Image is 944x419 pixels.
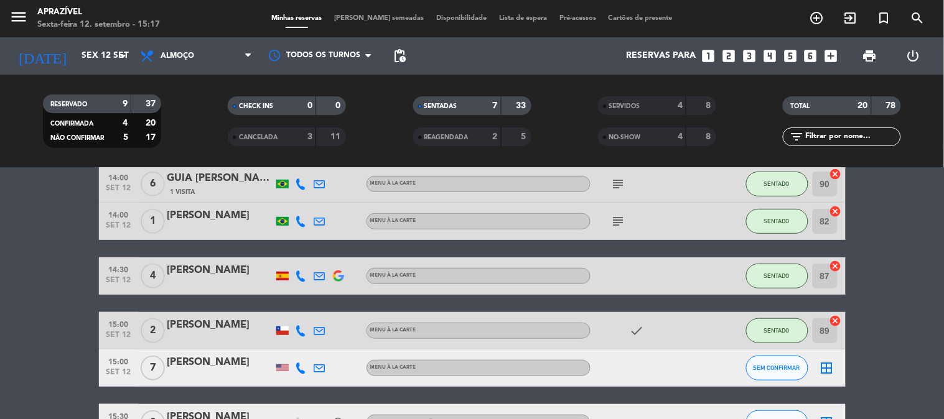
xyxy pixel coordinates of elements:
span: SENTADO [764,218,790,224]
span: SENTADO [764,327,790,334]
strong: 3 [307,132,312,141]
div: [PERSON_NAME] [167,354,273,371]
strong: 0 [307,101,312,110]
span: Menu À La Carte [370,218,416,223]
i: menu [9,7,28,26]
span: pending_actions [392,48,407,63]
span: Minhas reservas [265,15,328,22]
span: Pré-acessos [553,15,602,22]
span: CONFIRMADA [50,121,93,127]
i: border_all [820,361,834,375]
span: Disponibilidade [430,15,493,22]
i: looks_5 [782,48,798,64]
img: google-logo.png [333,270,344,282]
span: Reservas para [626,51,696,61]
i: cancel [830,260,842,272]
span: set 12 [103,331,134,345]
i: cancel [830,168,842,180]
strong: 2 [493,132,498,141]
div: [PERSON_NAME] [167,317,273,333]
i: turned_in_not [877,11,892,25]
i: filter_list [789,129,804,144]
i: looks_two [721,48,737,64]
strong: 7 [493,101,498,110]
strong: 11 [331,132,343,141]
i: cancel [830,315,842,327]
i: subject [611,214,626,229]
span: 1 [141,209,165,234]
span: CHECK INS [239,103,273,109]
span: set 12 [103,276,134,290]
i: add_box [823,48,839,64]
span: [PERSON_NAME] semeadas [328,15,430,22]
div: Sexta-feira 12. setembro - 15:17 [37,19,160,31]
div: Aprazível [37,6,160,19]
span: CANCELADA [239,134,278,140]
strong: 78 [886,101,899,110]
strong: 4 [123,119,128,127]
i: looks_6 [803,48,819,64]
strong: 17 [146,133,158,142]
span: NÃO CONFIRMAR [50,135,104,141]
i: search [910,11,925,25]
strong: 4 [678,132,683,141]
div: [PERSON_NAME] [167,262,273,279]
i: exit_to_app [843,11,858,25]
span: 1 Visita [171,187,195,197]
i: add_circle_outline [810,11,825,25]
strong: 8 [706,132,713,141]
span: Menu À La Carte [370,328,416,333]
span: set 12 [103,221,134,236]
span: SERVIDOS [609,103,640,109]
span: Menu À La Carte [370,365,416,370]
div: LOG OUT [892,37,935,75]
i: looks_one [700,48,716,64]
strong: 20 [858,101,868,110]
span: 6 [141,172,165,196]
span: SENTADAS [424,103,457,109]
span: 7 [141,356,165,380]
span: 4 [141,264,165,288]
span: print [862,48,877,63]
span: REAGENDADA [424,134,469,140]
strong: 20 [146,119,158,127]
i: subject [611,177,626,191]
strong: 33 [516,101,528,110]
span: Lista de espera [493,15,553,22]
i: looks_4 [762,48,778,64]
i: check [630,323,645,338]
input: Filtrar por nome... [804,130,900,144]
strong: 5 [521,132,528,141]
span: Cartões de presente [602,15,679,22]
i: [DATE] [9,42,75,70]
i: power_settings_new [905,48,920,63]
div: [PERSON_NAME] [167,208,273,224]
strong: 37 [146,99,158,108]
strong: 9 [123,99,128,108]
div: GUIA [PERSON_NAME] [167,170,273,186]
span: Menu À La Carte [370,273,416,278]
i: looks_3 [741,48,757,64]
strong: 0 [336,101,343,110]
strong: 5 [123,133,128,142]
span: 15:00 [103,316,134,331]
span: set 12 [103,184,134,198]
span: 2 [141,318,165,343]
span: 14:00 [103,207,134,221]
strong: 8 [706,101,713,110]
span: set 12 [103,368,134,382]
span: 15:00 [103,354,134,368]
span: Almoço [161,52,194,60]
span: 14:00 [103,170,134,184]
span: Menu À La Carte [370,181,416,186]
span: NO-SHOW [609,134,641,140]
span: SENTADO [764,272,790,279]
span: RESERVADO [50,101,87,108]
span: 14:30 [103,262,134,276]
i: cancel [830,205,842,218]
strong: 4 [678,101,683,110]
span: SENTADO [764,180,790,187]
span: TOTAL [790,103,810,109]
i: arrow_drop_down [116,48,131,63]
span: SEM CONFIRMAR [754,364,800,371]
